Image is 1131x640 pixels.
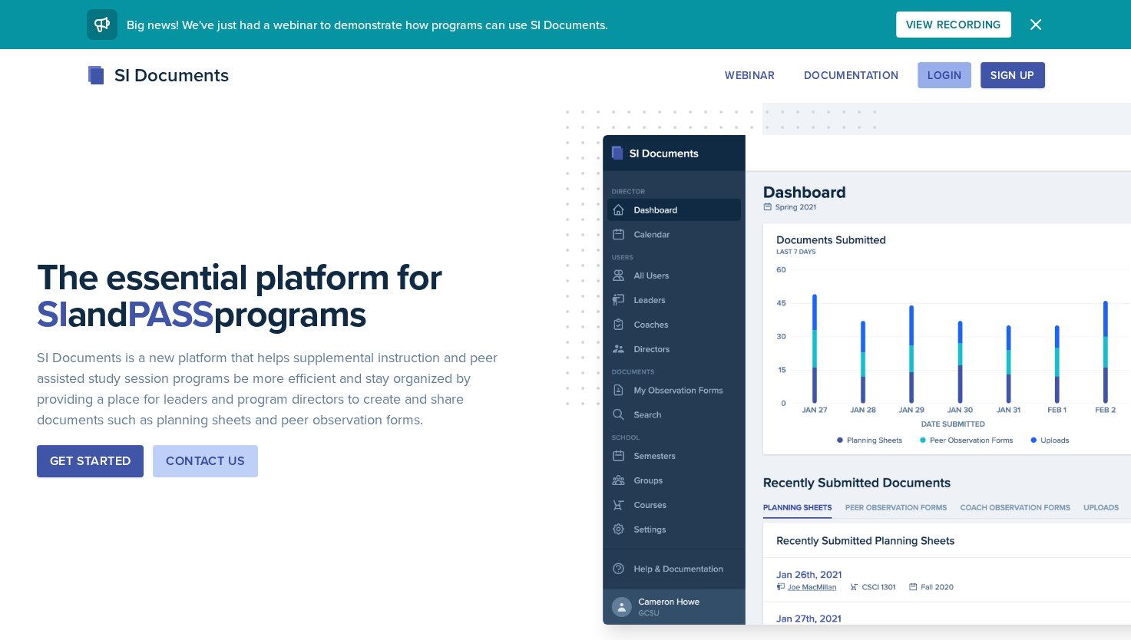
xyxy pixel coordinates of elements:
button: Sign Up [981,62,1044,88]
button: Documentation [794,62,909,88]
div: Documentation [804,69,899,81]
div: Contact Us [166,452,245,470]
button: Webinar [715,62,784,88]
div: Login [928,69,961,81]
button: Get Started [37,445,144,477]
div: SI Documents [87,61,229,89]
div: Sign Up [990,69,1034,81]
div: View Recording [906,18,1001,31]
span: Big news! We've just had a webinar to demonstrate how programs can use SI Documents. [127,16,608,33]
button: View Recording [896,12,1011,38]
button: Login [918,62,971,88]
button: Contact Us [153,445,258,477]
div: Webinar [725,69,774,81]
div: Get Started [50,452,131,470]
